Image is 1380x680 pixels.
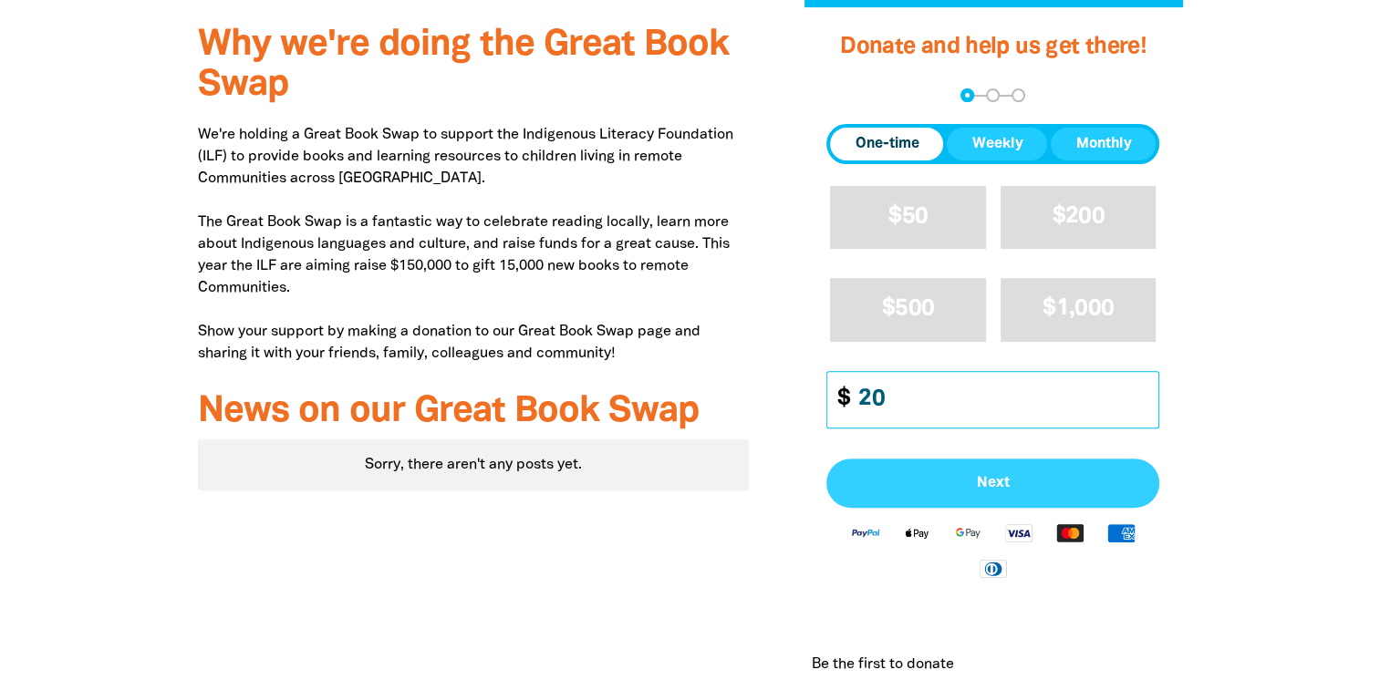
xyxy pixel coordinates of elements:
[1051,128,1156,160] button: Monthly
[846,372,1158,428] input: Enter custom amount
[830,278,986,341] button: $500
[993,522,1044,543] img: Visa logo
[971,133,1022,155] span: Weekly
[942,522,993,543] img: Google Pay logo
[826,508,1159,592] div: Available payment methods
[1044,522,1095,543] img: Mastercard logo
[840,522,891,543] img: Paypal logo
[198,439,750,490] div: Paginated content
[855,133,918,155] span: One-time
[826,124,1159,164] div: Donation frequency
[198,28,729,102] span: Why we're doing the Great Book Swap
[811,654,953,675] p: Be the first to donate
[830,128,943,160] button: One-time
[1001,278,1157,341] button: $1,000
[888,206,928,227] span: $50
[840,36,1147,57] span: Donate and help us get there!
[1001,186,1157,249] button: $200
[1075,133,1131,155] span: Monthly
[846,476,1139,490] span: Next
[827,372,849,428] span: $
[882,298,934,319] span: $500
[947,128,1047,160] button: Weekly
[986,88,1000,102] button: Navigate to step 2 of 3 to enter your details
[960,88,974,102] button: Navigate to step 1 of 3 to enter your donation amount
[1053,206,1105,227] span: $200
[1012,88,1025,102] button: Navigate to step 3 of 3 to enter your payment details
[198,439,750,490] div: Sorry, there aren't any posts yet.
[1095,522,1147,543] img: American Express logo
[826,458,1159,508] button: Pay with Credit Card
[198,124,750,365] p: We're holding a Great Book Swap to support the Indigenous Literacy Foundation (ILF) to provide bo...
[968,558,1019,579] img: Diners Club logo
[1043,298,1114,319] span: $1,000
[198,392,750,432] h3: News on our Great Book Swap
[830,186,986,249] button: $50
[891,522,942,543] img: Apple Pay logo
